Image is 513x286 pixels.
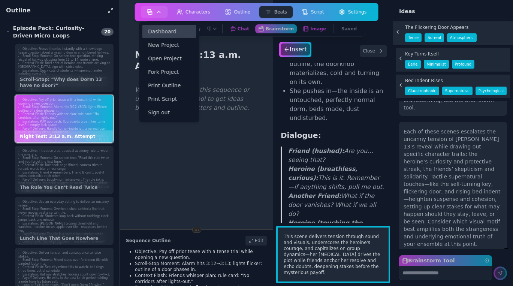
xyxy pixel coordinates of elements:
li: Escalation: Quick cuts of students whispering, janitor painting over a 13. [18,69,110,76]
li: Objective: Introduce a paradoxical academy rule to widen the mystery. [18,149,110,156]
li: Scroll-Stop Moment: Alarm hits 3:12→3:13; lights flicker; outline of a door phases in. [135,261,267,273]
b: Friend (hushed): [288,147,344,154]
span: Bed Indent Rises [405,78,443,84]
li: Context Flash: Rulebook page filmed; camera tries to reread; words blur or rearrange. [18,163,110,171]
button: Image [300,24,329,33]
a: Print Outline [142,79,196,92]
a: Script [295,4,332,19]
button: Beats [259,6,293,18]
h2: Sequence Outline [126,238,171,244]
li: Context Flash: Students loop back without noticing; clock jumps back one minute. [18,214,110,222]
li: Context Flash: Security mirror tilts to watch; bell rings three times out of schedule. [18,265,110,273]
li: Payoff Delivery: He exits in the past lunch period holding a note from his future self. [18,276,110,283]
span: Key Turns Itself [405,51,439,57]
li: Payoff Delivery: Satisfying mini-answer: The rule ink is heat-reactive + memetic suggestion on th... [18,178,110,185]
div: Insert [281,43,310,55]
div: Episode Pack: Curiosity-Driven Micro Loops [6,24,97,39]
li: Objective: Deliver tension and consequence to raise stakes. [18,251,110,258]
span: Minimalist [424,60,449,69]
span: Psychological [476,87,507,95]
span: Atmospheric [447,33,477,42]
button: Insert [279,42,311,57]
button: Script [296,6,330,18]
span: Surreal [425,33,444,42]
div: Each of these scenes escalates the uncanny tension of [PERSON_NAME] 13’s reveal while drawing out... [404,128,503,248]
button: Close [360,45,387,57]
a: Dashboard [142,25,196,38]
li: Context Flash: Friends whisper plan; rule card: “No corridors after lights-out.” [135,273,267,285]
h1: Outline [6,6,105,15]
div: Lunch Line That Goes Nowhere [15,232,113,244]
div: Edit [245,236,267,246]
li: Escalation: [PERSON_NAME] crosses threshold and vanishes; heroine tosses apple over tile—reappear... [18,222,110,233]
li: Escalation: Hallway stretches; lockers count down 5→4→3. [18,273,110,277]
b: Heroine (breathless, curious): [288,165,357,181]
li: Scroll-Stop Moment: Alarm hits 3:12→3:13; lights flicker; outline of a door phases in. [18,105,110,112]
a: Open Project [142,52,196,65]
a: Fork Project [142,65,196,79]
a: Characters [169,4,218,19]
li: Context Flash: Friends whisper plan; rule card: “No corridors after lights-out.” [18,112,110,120]
span: Claustrophobic [405,87,439,95]
button: Outline [219,6,256,18]
label: Brainstorm Tool [399,255,492,266]
button: Chat [227,24,252,33]
li: Scroll-Stop Moment: Friend steps over forbidden tile with painted footprints. [18,258,110,265]
span: 20 [101,28,114,36]
button: Saved [338,24,360,33]
li: Escalation: POV approach, floorboards groan, key turns itself in empty lock space. [18,120,110,127]
li: Context Flash: Brief shot of heroine and friends arriving at [GEOGRAPHIC_DATA], sign with strict ... [18,61,110,69]
span: Tense [405,33,422,42]
a: New Project [142,38,196,52]
li: Escalation: Friend A remembers, Friend B can’t; post-it notes contradict each other. [18,171,110,178]
a: Sign out [142,106,196,119]
li: Objective: Freeze thumbs instantly with a knowledge-tease question about a missing door in a numb... [18,47,110,54]
h3: Dialogue: [281,130,386,141]
a: Outline [218,4,258,19]
span: Profound [452,60,475,69]
li: Scroll-Stop Moment: Overhead shot: cafeteria line that never moves past a certain tile. [18,207,110,214]
a: Beats [258,4,295,19]
li: Objective: Use an everyday setting to deliver an uncanny reveal. [18,200,110,207]
button: Characters [171,6,216,18]
li: Scroll-Stop Moment: On-screen text: “Read this rule twice and you forget the first time.” [18,156,110,163]
span: The Flickering Door Appears [405,24,469,30]
b: Heroine (touching the knob): [288,219,362,235]
li: When her hand nears the outline, the doorknob materializes, cold and turning on its own. [290,51,386,87]
li: Payoff Delivery: Handle turns—inside is… a normal dorm room, perfectly clean, untouched. [18,127,110,134]
li: Objective: Pay off prior tease with a tense trial while opening a new question. [18,98,110,105]
h1: Night Test: 3:13 a.m. Attempt [132,48,261,73]
a: Settings [332,4,374,19]
p: Ideas [399,7,507,15]
span: Eerie [405,60,421,69]
div: Scroll-Stop: “Why does Dorm 13 have no door?” [15,73,113,91]
li: Objective: Pay off prior tease with a tense trial while opening a new question. [135,249,267,261]
span: Supernatural [442,87,473,95]
li: She pushes in—the inside is an untouched, perfectly normal dorm, beds made, dust undisturbed. [290,87,386,123]
button: Settings [333,6,372,18]
div: Night Test: 3:13 a.m. Attempt [15,130,113,142]
img: storyboard [147,9,153,15]
span: This scene delivers tension through sound and visuals, underscores the heroine's courage, and cap... [284,234,383,276]
blockquote: Are you… seeing that? This is it. Remember—if anything shifts, pull me out. What if the door vani... [281,147,386,246]
li: Scroll-Stop Moment: On-screen text question, striking visual of hallway skipping from 12 to 14, e... [18,54,110,61]
a: Print Script [142,92,196,106]
button: Brainstorm [255,24,297,33]
button: Brainstorm [503,248,510,255]
div: The Rule You Can’t Read Twice [15,181,113,193]
b: Another Friend: [288,192,341,199]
